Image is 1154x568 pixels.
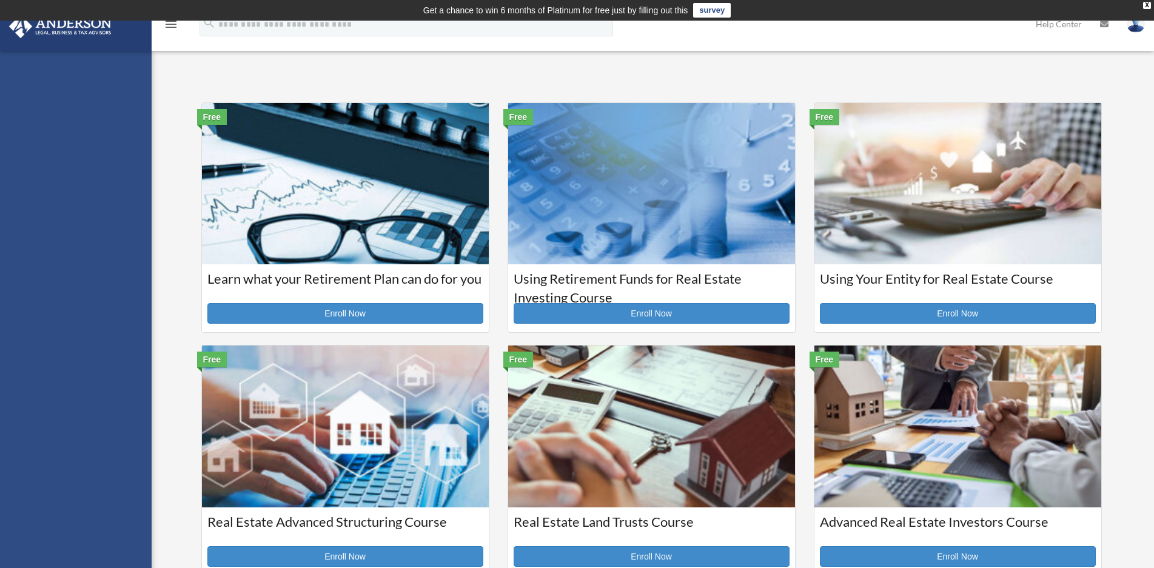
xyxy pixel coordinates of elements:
a: menu [164,21,178,32]
img: Anderson Advisors Platinum Portal [5,15,115,38]
h3: Learn what your Retirement Plan can do for you [207,270,483,300]
a: survey [693,3,731,18]
a: Enroll Now [820,546,1096,567]
h3: Real Estate Land Trusts Course [514,513,790,543]
i: search [203,16,216,30]
a: Enroll Now [514,546,790,567]
div: Free [197,352,227,367]
div: Free [810,109,840,125]
h3: Real Estate Advanced Structuring Course [207,513,483,543]
div: Get a chance to win 6 months of Platinum for free just by filling out this [423,3,688,18]
a: Enroll Now [514,303,790,324]
a: Enroll Now [207,546,483,567]
img: User Pic [1127,15,1145,33]
div: Free [503,109,534,125]
h3: Using Retirement Funds for Real Estate Investing Course [514,270,790,300]
h3: Advanced Real Estate Investors Course [820,513,1096,543]
div: close [1143,2,1151,9]
div: Free [503,352,534,367]
i: menu [164,17,178,32]
div: Free [810,352,840,367]
h3: Using Your Entity for Real Estate Course [820,270,1096,300]
div: Free [197,109,227,125]
a: Enroll Now [207,303,483,324]
a: Enroll Now [820,303,1096,324]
